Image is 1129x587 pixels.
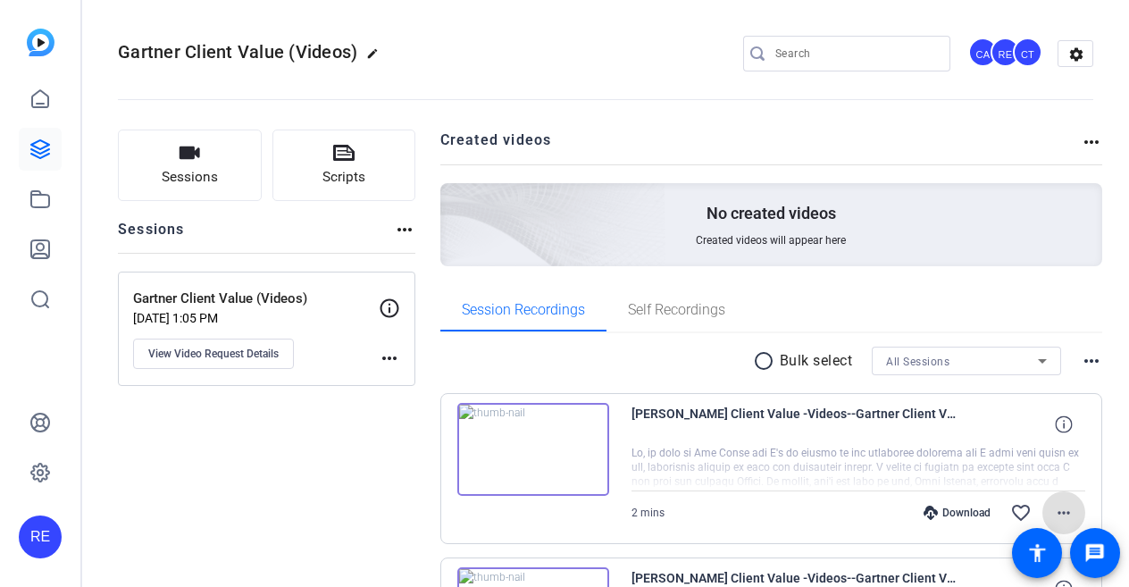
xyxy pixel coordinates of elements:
[366,47,388,69] mat-icon: edit
[118,41,357,63] span: Gartner Client Value (Videos)
[394,219,415,240] mat-icon: more_horiz
[133,311,379,325] p: [DATE] 1:05 PM
[991,38,1022,69] ngx-avatar: Rona Elliott
[631,403,962,446] span: [PERSON_NAME] Client Value -Videos--Gartner Client Value -Videos--1756907178453-webcam
[440,130,1082,164] h2: Created videos
[118,219,185,253] h2: Sessions
[457,403,609,496] img: thumb-nail
[696,233,846,247] span: Created videos will appear here
[915,506,999,520] div: Download
[707,203,836,224] p: No created videos
[1081,350,1102,372] mat-icon: more_horiz
[775,43,936,64] input: Search
[1013,38,1042,67] div: CT
[27,29,54,56] img: blue-gradient.svg
[272,130,416,201] button: Scripts
[631,507,665,519] span: 2 mins
[19,516,62,558] div: RE
[1084,542,1106,564] mat-icon: message
[240,6,666,394] img: Creted videos background
[968,38,998,67] div: CA
[1081,131,1102,153] mat-icon: more_horiz
[133,339,294,369] button: View Video Request Details
[133,289,379,309] p: Gartner Client Value (Videos)
[1010,502,1032,524] mat-icon: favorite_border
[753,350,780,372] mat-icon: radio_button_unchecked
[1058,41,1094,68] mat-icon: settings
[628,303,725,317] span: Self Recordings
[1026,542,1048,564] mat-icon: accessibility
[148,347,279,361] span: View Video Request Details
[886,356,949,368] span: All Sessions
[162,167,218,188] span: Sessions
[968,38,999,69] ngx-avatar: Chris Annese
[991,38,1020,67] div: RE
[118,130,262,201] button: Sessions
[1013,38,1044,69] ngx-avatar: Cheryl Tourigny
[379,348,400,369] mat-icon: more_horiz
[1053,502,1075,524] mat-icon: more_horiz
[322,167,365,188] span: Scripts
[780,350,853,372] p: Bulk select
[462,303,585,317] span: Session Recordings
